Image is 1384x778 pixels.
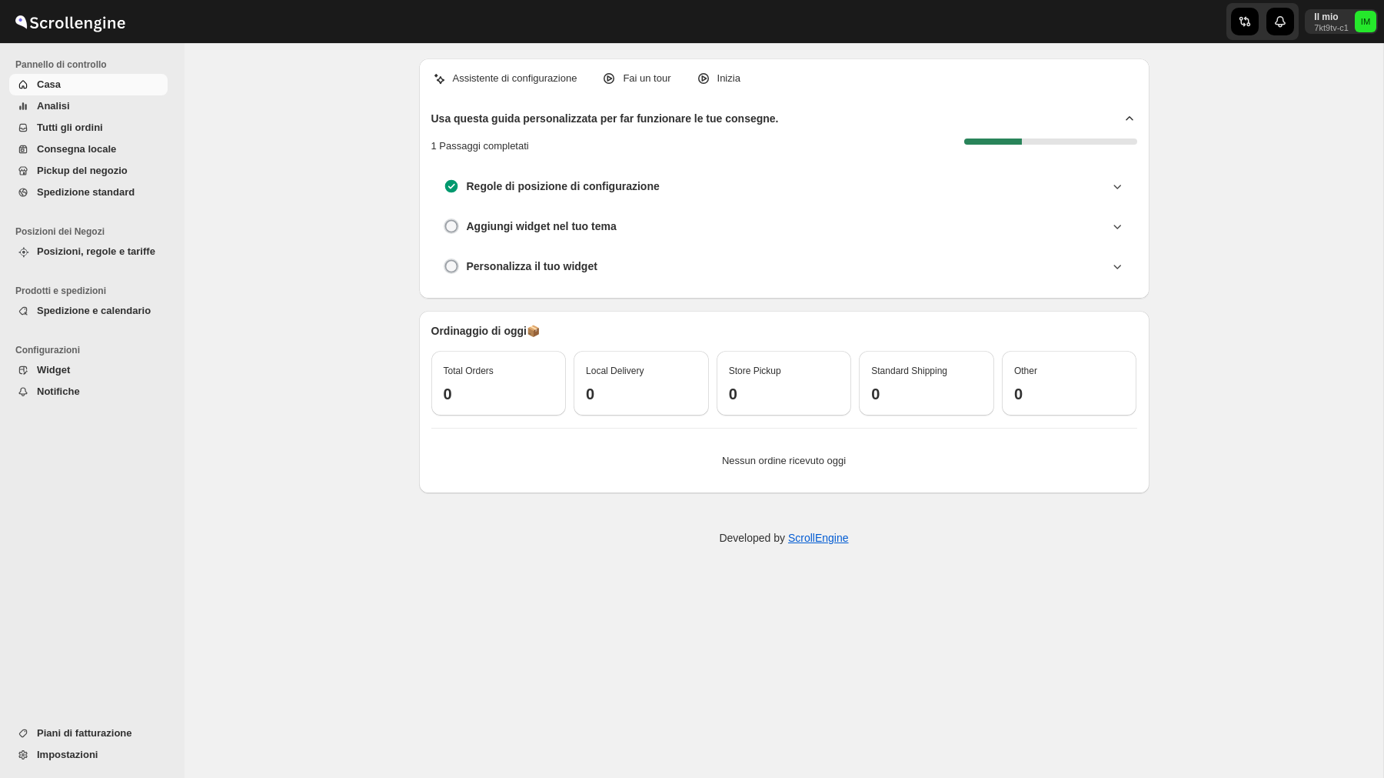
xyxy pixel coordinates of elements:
button: User menu [1305,9,1378,34]
h3: Regole di posizione di configurazione [467,179,660,194]
h3: Personalizza il tuo widget [467,259,597,274]
span: Posizioni dei Negozi [15,225,174,238]
h3: 0 [1014,385,1125,403]
p: Assistente di configurazione [453,71,577,86]
span: Notifiche [37,386,80,397]
p: Nessun ordine ricevuto oggi [444,453,1125,469]
p: 7kt9tv-c1 [1314,23,1349,32]
span: Configurazioni [15,344,174,356]
span: Total Orders [444,366,494,376]
span: Pannello di controllo [15,58,174,71]
span: Store Pickup [729,366,781,376]
h3: Aggiungi widget nel tuo tema [467,219,617,234]
span: Piani di fatturazione [37,727,132,739]
p: Inizia [717,71,740,86]
span: Spedizione standard [37,186,135,198]
p: Il mio [1314,11,1349,23]
span: Standard Shipping [871,366,947,376]
p: Developed by [719,530,848,546]
button: Notifiche [9,381,168,402]
span: Widget [37,364,70,376]
h3: 0 [871,385,982,403]
text: IM [1361,17,1370,26]
h3: 0 [729,385,840,403]
span: Local Delivery [586,366,644,376]
a: ScrollEngine [788,532,849,544]
span: Pickup del negozio [37,165,128,176]
span: Tutti gli ordini [37,122,103,133]
span: Casa [37,78,61,90]
span: Prodotti e spedizioni [15,285,174,297]
button: Tutti gli ordini [9,117,168,139]
h3: 0 [586,385,697,403]
span: Consegna locale [37,143,116,155]
p: Ordinaggio di oggi 📦 [431,323,1137,339]
span: Spedizione e calendario [37,305,151,316]
button: Analisi [9,95,168,117]
span: Il mio [1355,11,1376,32]
span: Other [1014,366,1037,376]
p: Fai un tour [623,71,670,86]
button: Spedizione e calendario [9,300,168,322]
p: 1 Passaggi completati [431,139,529,154]
button: Casa [9,74,168,95]
button: Posizioni, regole e tariffe [9,241,168,262]
span: Posizioni, regole e tariffe [37,245,155,257]
span: Impostazioni [37,749,98,760]
h3: 0 [444,385,554,403]
img: ScrollEngine [12,2,128,41]
button: Widget [9,359,168,381]
button: Piani di fatturazione [9,723,168,744]
button: Impostazioni [9,744,168,766]
h2: Usa questa guida personalizzata per far funzionare le tue consegne. [431,111,779,126]
span: Analisi [37,100,70,112]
